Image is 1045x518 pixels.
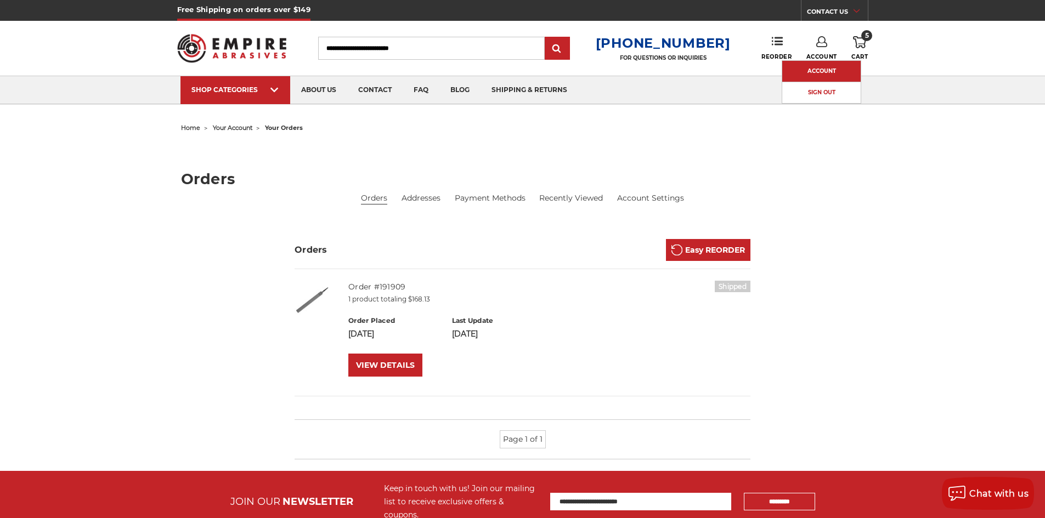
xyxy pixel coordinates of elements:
[361,192,387,204] li: Orders
[861,30,872,41] span: 5
[295,281,333,319] img: 12" Mill Curved Tooth File with Tang
[348,316,440,326] h6: Order Placed
[761,53,792,60] span: Reorder
[851,53,868,60] span: Cart
[230,496,280,508] span: JOIN OUR
[617,192,684,204] a: Account Settings
[283,496,353,508] span: NEWSLETTER
[455,192,526,204] a: Payment Methods
[403,76,439,104] a: faq
[452,316,544,326] h6: Last Update
[481,76,578,104] a: shipping & returns
[806,53,837,60] span: Account
[596,54,731,61] p: FOR QUESTIONS OR INQUIRIES
[546,38,568,60] input: Submit
[348,329,374,339] span: [DATE]
[181,124,200,132] a: home
[439,76,481,104] a: blog
[851,36,868,60] a: 5 Cart
[265,124,303,132] span: your orders
[539,192,603,204] a: Recently Viewed
[347,76,403,104] a: contact
[942,477,1034,510] button: Chat with us
[969,488,1029,499] span: Chat with us
[782,61,861,82] a: Account
[295,243,327,257] h3: Orders
[348,354,422,377] a: VIEW DETAILS
[191,86,279,94] div: SHOP CATEGORIES
[402,192,440,204] a: Addresses
[500,430,546,448] li: Page 1 of 1
[348,294,750,304] p: 1 product totaling $168.13
[596,35,731,51] a: [PHONE_NUMBER]
[452,329,478,339] span: [DATE]
[761,36,792,60] a: Reorder
[181,172,865,186] h1: Orders
[348,282,405,292] a: Order #191909
[177,27,287,70] img: Empire Abrasives
[290,76,347,104] a: about us
[782,82,861,104] a: Sign Out
[715,281,750,292] h6: Shipped
[213,124,252,132] a: your account
[666,239,750,261] a: Easy REORDER
[807,5,868,21] a: CONTACT US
